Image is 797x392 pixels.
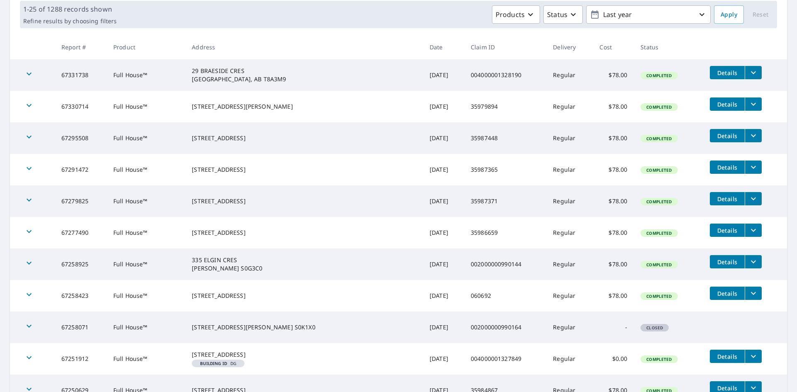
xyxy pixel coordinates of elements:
[543,5,583,24] button: Status
[23,4,117,14] p: 1-25 of 1288 records shown
[546,91,593,122] td: Regular
[423,59,464,91] td: [DATE]
[634,35,703,59] th: Status
[600,7,697,22] p: Last year
[55,91,107,122] td: 67330714
[464,35,546,59] th: Claim ID
[107,59,185,91] td: Full House™
[710,287,745,300] button: detailsBtn-67258423
[547,10,567,19] p: Status
[715,132,740,140] span: Details
[195,361,241,365] span: DG
[464,217,546,248] td: 35986659
[715,69,740,77] span: Details
[593,248,634,280] td: $78.00
[423,154,464,185] td: [DATE]
[641,136,677,141] span: Completed
[492,5,540,24] button: Products
[745,161,762,174] button: filesDropdownBtn-67291472
[423,35,464,59] th: Date
[464,312,546,343] td: 002000000990164
[715,226,740,234] span: Details
[710,192,745,205] button: detailsBtn-67279825
[593,91,634,122] td: $78.00
[546,59,593,91] td: Regular
[423,248,464,280] td: [DATE]
[107,91,185,122] td: Full House™
[710,161,745,174] button: detailsBtn-67291472
[593,185,634,217] td: $78.00
[710,255,745,268] button: detailsBtn-67258925
[710,350,745,363] button: detailsBtn-67251912
[745,224,762,237] button: filesDropdownBtn-67277490
[546,217,593,248] td: Regular
[593,35,634,59] th: Cost
[107,248,185,280] td: Full House™
[715,258,740,266] span: Details
[593,280,634,312] td: $78.00
[546,280,593,312] td: Regular
[745,350,762,363] button: filesDropdownBtn-67251912
[423,280,464,312] td: [DATE]
[55,154,107,185] td: 67291472
[593,312,634,343] td: -
[745,192,762,205] button: filesDropdownBtn-67279825
[23,17,117,25] p: Refine results by choosing filters
[546,343,593,375] td: Regular
[192,102,416,111] div: [STREET_ADDRESS][PERSON_NAME]
[546,185,593,217] td: Regular
[745,66,762,79] button: filesDropdownBtn-67331738
[192,134,416,142] div: [STREET_ADDRESS]
[464,154,546,185] td: 35987365
[715,384,740,392] span: Details
[641,262,677,268] span: Completed
[107,154,185,185] td: Full House™
[745,97,762,111] button: filesDropdownBtn-67330714
[593,59,634,91] td: $78.00
[745,287,762,300] button: filesDropdownBtn-67258423
[55,312,107,343] td: 67258071
[192,67,416,83] div: 29 BRAESIDE CRES [GEOGRAPHIC_DATA], AB T8A3M9
[423,122,464,154] td: [DATE]
[107,185,185,217] td: Full House™
[641,293,677,299] span: Completed
[641,199,677,205] span: Completed
[714,5,744,24] button: Apply
[423,343,464,375] td: [DATE]
[423,185,464,217] td: [DATE]
[192,351,416,359] div: [STREET_ADDRESS]
[546,35,593,59] th: Delivery
[546,154,593,185] td: Regular
[715,290,740,297] span: Details
[710,97,745,111] button: detailsBtn-67330714
[464,280,546,312] td: 060692
[593,343,634,375] td: $0.00
[55,248,107,280] td: 67258925
[745,129,762,142] button: filesDropdownBtn-67295508
[715,163,740,171] span: Details
[55,280,107,312] td: 67258423
[107,217,185,248] td: Full House™
[423,217,464,248] td: [DATE]
[546,248,593,280] td: Regular
[55,59,107,91] td: 67331738
[55,185,107,217] td: 67279825
[192,166,416,174] div: [STREET_ADDRESS]
[107,35,185,59] th: Product
[710,129,745,142] button: detailsBtn-67295508
[641,325,668,331] span: Closed
[200,361,227,365] em: Building ID
[546,312,593,343] td: Regular
[55,35,107,59] th: Report #
[593,154,634,185] td: $78.00
[55,122,107,154] td: 67295508
[745,255,762,268] button: filesDropdownBtn-67258925
[192,256,416,273] div: 335 ELGIN CRES [PERSON_NAME] S0G3C0
[107,343,185,375] td: Full House™
[464,248,546,280] td: 002000000990144
[464,91,546,122] td: 35979894
[586,5,711,24] button: Last year
[55,343,107,375] td: 67251912
[546,122,593,154] td: Regular
[641,104,677,110] span: Completed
